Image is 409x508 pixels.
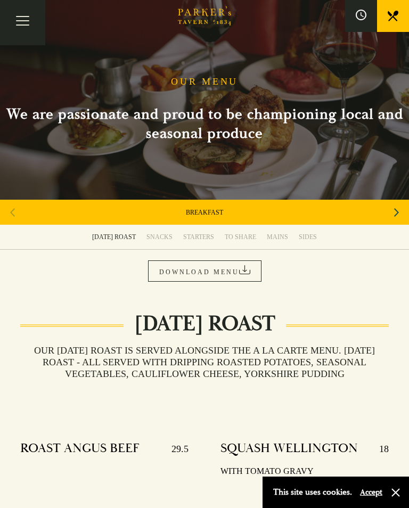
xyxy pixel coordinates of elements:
h1: OUR MENU [171,76,238,88]
h3: Our [DATE] roast is served alongside the A La Carte menu. [DATE] ROAST - All served with dripping... [20,345,388,380]
div: Next slide [389,201,404,224]
a: [DATE] ROAST [87,225,141,249]
a: MAINS [261,225,293,249]
h2: [DATE] ROAST [124,311,286,337]
div: SIDES [299,233,317,241]
button: Accept [360,487,382,497]
div: [DATE] ROAST [92,233,136,241]
div: MAINS [267,233,288,241]
a: TO SHARE [219,225,261,249]
a: DOWNLOAD MENU [148,260,261,282]
a: STARTERS [178,225,219,249]
a: SIDES [293,225,322,249]
a: SNACKS [141,225,178,249]
p: 18 [369,440,389,457]
p: 29.5 [161,440,189,457]
p: WITH TOMATO GRAVY [220,464,389,479]
h4: SQUASH WELLINGTON [220,440,358,457]
div: SNACKS [146,233,173,241]
button: Close and accept [390,487,401,498]
div: TO SHARE [225,233,256,241]
a: BREAKFAST [186,208,223,217]
div: STARTERS [183,233,214,241]
h4: ROAST ANGUS BEEF [20,440,140,457]
p: This site uses cookies. [273,485,352,500]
